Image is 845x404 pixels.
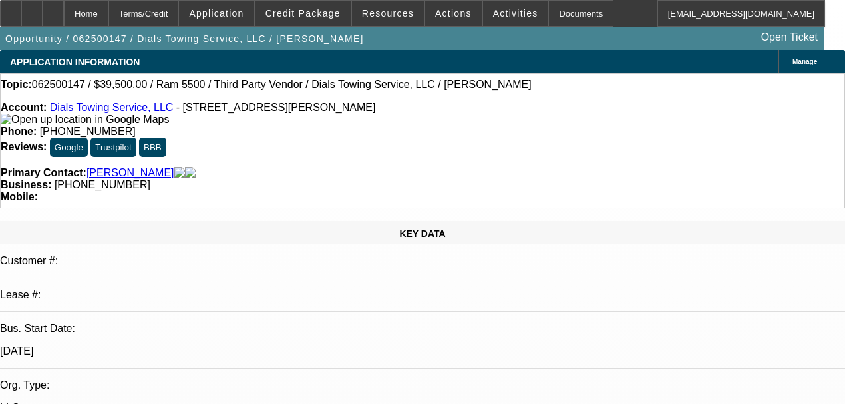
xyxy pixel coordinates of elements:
button: Application [179,1,254,26]
span: Manage [792,58,817,65]
span: Application [189,8,244,19]
a: View Google Maps [1,114,169,125]
button: BBB [139,138,166,157]
span: [PHONE_NUMBER] [55,179,150,190]
span: Activities [493,8,538,19]
span: - [STREET_ADDRESS][PERSON_NAME] [176,102,376,113]
button: Google [50,138,88,157]
button: Trustpilot [90,138,136,157]
span: Actions [435,8,472,19]
img: facebook-icon.png [174,167,185,179]
span: Credit Package [265,8,341,19]
a: Dials Towing Service, LLC [50,102,174,113]
button: Activities [483,1,548,26]
button: Actions [425,1,482,26]
a: [PERSON_NAME] [86,167,174,179]
strong: Phone: [1,126,37,137]
img: linkedin-icon.png [185,167,196,179]
strong: Business: [1,179,51,190]
button: Credit Package [255,1,351,26]
strong: Primary Contact: [1,167,86,179]
span: Resources [362,8,414,19]
span: Opportunity / 062500147 / Dials Towing Service, LLC / [PERSON_NAME] [5,33,364,44]
strong: Topic: [1,79,32,91]
strong: Reviews: [1,141,47,152]
span: [PHONE_NUMBER] [40,126,136,137]
strong: Mobile: [1,191,38,202]
strong: Account: [1,102,47,113]
span: APPLICATION INFORMATION [10,57,140,67]
img: Open up location in Google Maps [1,114,169,126]
button: Resources [352,1,424,26]
span: KEY DATA [399,228,445,239]
span: 062500147 / $39,500.00 / Ram 5500 / Third Party Vendor / Dials Towing Service, LLC / [PERSON_NAME] [32,79,532,91]
a: Open Ticket [756,26,823,49]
